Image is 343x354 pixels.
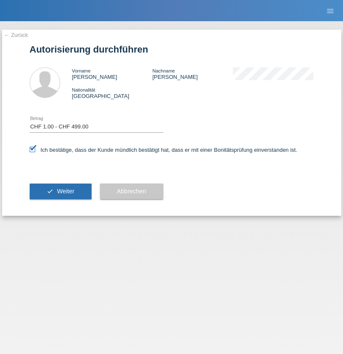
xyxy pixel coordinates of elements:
[100,184,163,200] button: Abbrechen
[30,184,92,200] button: check Weiter
[30,44,314,55] h1: Autorisierung durchführen
[30,147,298,153] label: Ich bestätige, dass der Kunde mündlich bestätigt hat, dass er mit einer Bonitätsprüfung einversta...
[326,7,335,15] i: menu
[4,32,28,38] a: ← Zurück
[117,188,146,195] span: Abbrechen
[72,87,95,92] span: Nationalität
[47,188,53,195] i: check
[72,67,153,80] div: [PERSON_NAME]
[72,86,153,99] div: [GEOGRAPHIC_DATA]
[152,67,233,80] div: [PERSON_NAME]
[57,188,74,195] span: Weiter
[72,68,91,73] span: Vorname
[152,68,175,73] span: Nachname
[322,8,339,13] a: menu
